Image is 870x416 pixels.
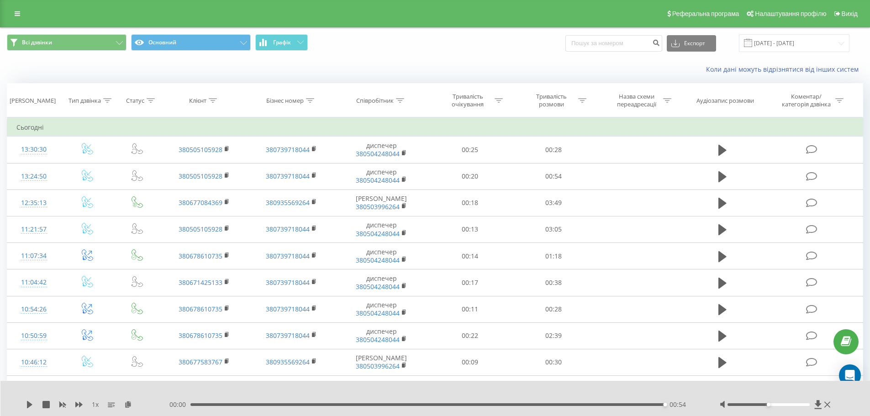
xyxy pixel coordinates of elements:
[512,349,596,375] td: 00:30
[10,97,56,105] div: [PERSON_NAME]
[273,39,291,46] span: Графік
[131,34,251,51] button: Основний
[512,163,596,190] td: 00:54
[780,93,833,108] div: Коментар/категорія дзвінка
[266,225,310,233] a: 380739718044
[335,269,428,296] td: диспечер
[16,274,52,291] div: 11:04:42
[842,10,858,17] span: Вихід
[335,216,428,242] td: диспечер
[179,225,222,233] a: 380505105928
[179,331,222,340] a: 380678610735
[512,376,596,402] td: 00:00
[335,376,428,402] td: диспечер ()
[443,93,492,108] div: Тривалість очікування
[512,137,596,163] td: 00:28
[428,322,512,349] td: 00:22
[266,172,310,180] a: 380739718044
[179,278,222,287] a: 380671425133
[335,322,428,349] td: диспечер
[512,243,596,269] td: 01:18
[612,93,661,108] div: Назва схеми переадресації
[266,145,310,154] a: 380739718044
[16,194,52,212] div: 12:35:13
[169,400,190,409] span: 00:00
[663,403,667,406] div: Accessibility label
[16,168,52,185] div: 13:24:50
[512,322,596,349] td: 02:39
[335,243,428,269] td: диспечер
[179,305,222,313] a: 380678610735
[266,305,310,313] a: 380739718044
[767,403,770,406] div: Accessibility label
[255,34,308,51] button: Графік
[16,221,52,238] div: 11:21:57
[696,97,754,105] div: Аудіозапис розмови
[266,278,310,287] a: 380739718044
[428,243,512,269] td: 00:14
[428,269,512,296] td: 00:17
[356,97,394,105] div: Співробітник
[565,35,662,52] input: Пошук за номером
[356,335,400,344] a: 380504248044
[356,229,400,238] a: 380504248044
[428,137,512,163] td: 00:25
[189,97,206,105] div: Клієнт
[335,296,428,322] td: диспечер
[356,202,400,211] a: 380503996264
[266,358,310,366] a: 380935569264
[527,93,576,108] div: Тривалість розмови
[667,35,716,52] button: Експорт
[16,300,52,318] div: 10:54:26
[179,198,222,207] a: 380677084369
[706,65,863,74] a: Коли дані можуть відрізнятися вiд інших систем
[428,296,512,322] td: 00:11
[672,10,739,17] span: Реферальна програма
[92,400,99,409] span: 1 x
[16,380,52,398] div: 10:45:30
[16,327,52,345] div: 10:50:59
[69,97,101,105] div: Тип дзвінка
[335,190,428,216] td: [PERSON_NAME]
[512,190,596,216] td: 03:49
[16,353,52,371] div: 10:46:12
[126,97,144,105] div: Статус
[428,216,512,242] td: 00:13
[428,163,512,190] td: 00:20
[356,176,400,184] a: 380504248044
[512,296,596,322] td: 00:28
[179,172,222,180] a: 380505105928
[839,364,861,386] div: Open Intercom Messenger
[512,216,596,242] td: 03:05
[512,269,596,296] td: 00:38
[266,198,310,207] a: 380935569264
[7,34,127,51] button: Всі дзвінки
[705,380,740,397] span: Розмова не відбулась
[356,282,400,291] a: 380504248044
[266,97,304,105] div: Бізнес номер
[16,141,52,158] div: 13:30:30
[266,252,310,260] a: 380739718044
[755,10,826,17] span: Налаштування профілю
[16,247,52,265] div: 11:07:34
[22,39,52,46] span: Всі дзвінки
[428,376,512,402] td: 00:10
[356,149,400,158] a: 380504248044
[335,349,428,375] td: [PERSON_NAME]
[7,118,863,137] td: Сьогодні
[335,163,428,190] td: диспечер
[266,331,310,340] a: 380739718044
[179,358,222,366] a: 380677583767
[356,362,400,370] a: 380503996264
[335,137,428,163] td: диспечер
[670,400,686,409] span: 00:54
[179,252,222,260] a: 380678610735
[428,190,512,216] td: 00:18
[356,309,400,317] a: 380504248044
[179,145,222,154] a: 380505105928
[356,256,400,264] a: 380504248044
[428,349,512,375] td: 00:09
